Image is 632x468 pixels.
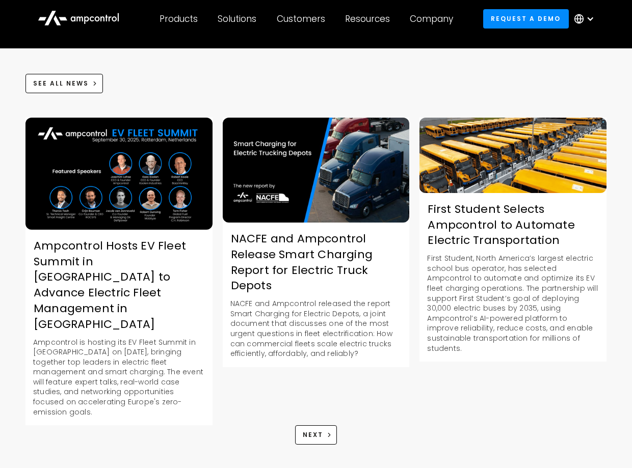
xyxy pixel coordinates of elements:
div: NACFE and Ampcontrol Release Smart Charging Report for Electric Truck Depots [223,231,410,294]
p: Ampcontrol is hosting its EV Fleet Summit in [GEOGRAPHIC_DATA] on [DATE], bringing together top l... [25,338,213,418]
a: First Student Selects Ampcontrol to Automate Electric TransportationFirst Student, North America’... [419,118,607,362]
a: NACFE and Ampcontrol Release Smart Charging Report for Electric Truck DepotsNACFE and Ampcontrol ... [223,118,410,367]
div: Company [410,13,453,24]
a: Ampcontrol Hosts EV Fleet Summit in [GEOGRAPHIC_DATA] to Advance Electric Fleet Management in [GE... [25,118,213,426]
div: Resources [345,13,390,24]
a: Request a demo [483,9,569,28]
div: Customers [277,13,325,24]
a: see all news [25,74,103,93]
div: Products [160,13,198,24]
div: List [25,425,607,444]
div: see all news [33,79,89,88]
p: First Student, North America’s largest electric school bus operator, has selected Ampcontrol to a... [419,254,607,353]
div: Solutions [218,13,256,24]
div: Next [303,430,323,439]
p: NACFE and Ampcontrol released the report Smart Charging for Electric Depots, a joint document tha... [223,299,410,359]
div: Ampcontrol Hosts EV Fleet Summit in [GEOGRAPHIC_DATA] to Advance Electric Fleet Management in [GE... [25,238,213,333]
div: First Student Selects Ampcontrol to Automate Electric Transportation [419,202,607,249]
a: Next Page [295,425,337,444]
